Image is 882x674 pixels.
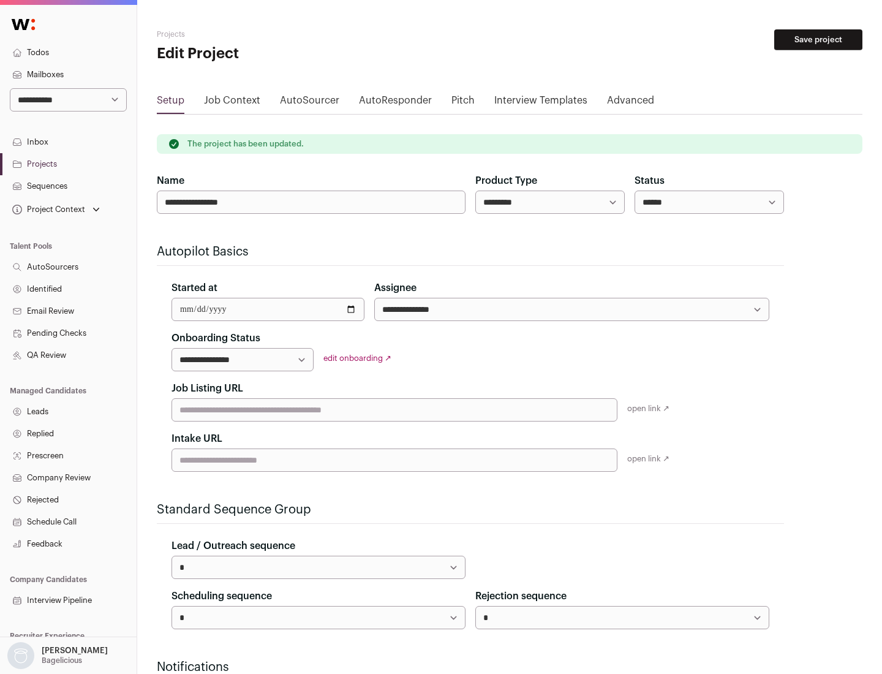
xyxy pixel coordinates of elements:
p: The project has been updated. [187,139,304,149]
label: Scheduling sequence [171,589,272,604]
label: Lead / Outreach sequence [171,539,295,553]
button: Open dropdown [5,642,110,669]
div: Project Context [10,205,85,214]
a: AutoResponder [359,93,432,113]
h2: Projects [157,29,392,39]
label: Intake URL [171,431,222,446]
h2: Standard Sequence Group [157,501,784,518]
h1: Edit Project [157,44,392,64]
a: Setup [157,93,184,113]
a: edit onboarding ↗ [323,354,391,362]
a: Advanced [607,93,654,113]
img: Wellfound [5,12,42,37]
a: Job Context [204,93,260,113]
p: [PERSON_NAME] [42,646,108,656]
label: Name [157,173,184,188]
button: Open dropdown [10,201,102,218]
a: AutoSourcer [280,93,339,113]
label: Rejection sequence [475,589,567,604]
button: Save project [774,29,862,50]
label: Started at [171,281,217,295]
h2: Autopilot Basics [157,243,784,260]
label: Status [635,173,665,188]
a: Interview Templates [494,93,587,113]
label: Job Listing URL [171,381,243,396]
a: Pitch [451,93,475,113]
label: Assignee [374,281,417,295]
label: Product Type [475,173,537,188]
img: nopic.png [7,642,34,669]
label: Onboarding Status [171,331,260,346]
p: Bagelicious [42,656,82,665]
